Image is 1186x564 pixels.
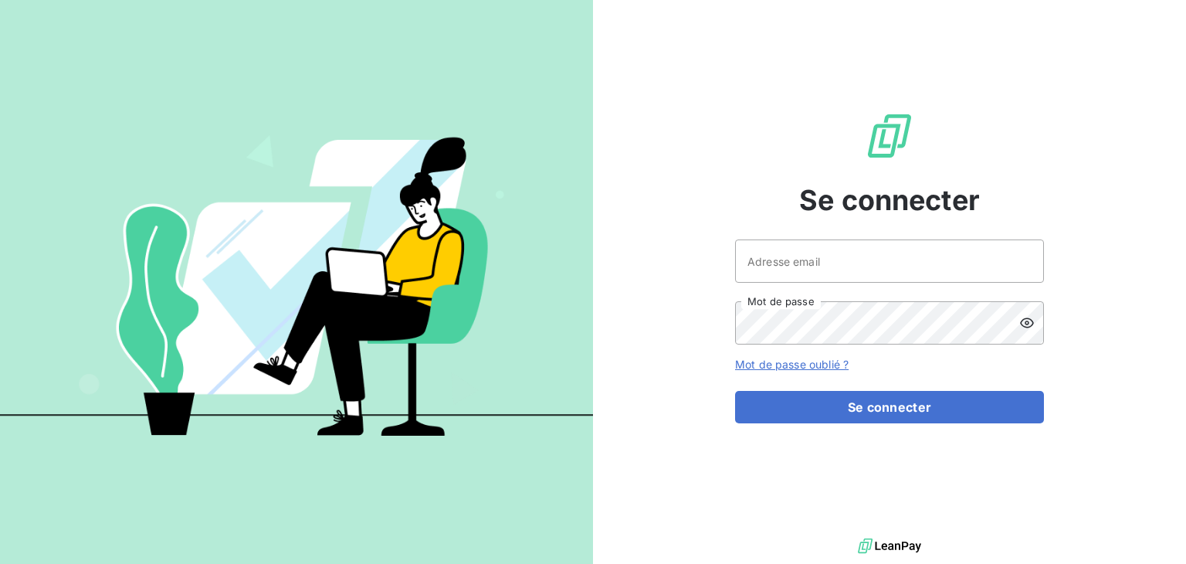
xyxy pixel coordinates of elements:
[735,391,1044,423] button: Se connecter
[735,240,1044,283] input: placeholder
[735,358,849,371] a: Mot de passe oublié ?
[858,535,921,558] img: logo
[865,111,914,161] img: Logo LeanPay
[799,179,980,221] span: Se connecter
